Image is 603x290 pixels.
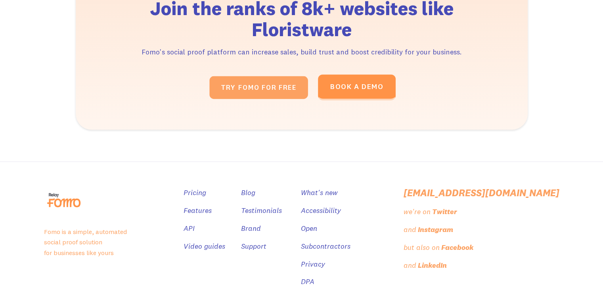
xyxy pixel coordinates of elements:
div: and [404,260,416,271]
div: Fomo's social proof platform can increase sales, build trust and boost credibility for your busin... [120,46,483,58]
a: LinkedIn [418,260,448,271]
a: Open [301,223,317,234]
div: but also on [404,242,440,253]
a: Pricing [184,187,206,199]
div: and [404,224,416,236]
a: Instagram [418,224,455,236]
a: What's new [301,187,338,199]
a: Accessibility [301,205,341,217]
p: Fomo is a simple, automated social proof solution for businesses like yours [44,226,168,258]
a: Subcontractors [301,241,350,252]
a: Twitter [432,206,459,218]
a: Testimonials [241,205,282,217]
a: Video guides [184,241,225,252]
a: Facebook [441,242,475,253]
a: Book a demo [318,74,396,100]
a: Brand [241,223,261,234]
div: LinkedIn [418,260,447,271]
a: API [184,223,195,234]
a: Features [184,205,212,217]
a: Blog [241,187,255,199]
a: TRY fomo for FREE [209,76,308,99]
div: Twitter [432,206,457,218]
a: Support [241,241,266,252]
a: Privacy [301,259,325,270]
div: we're on [404,206,431,218]
div: Instagram [418,224,453,236]
a: DPA [301,276,314,288]
a: [EMAIL_ADDRESS][DOMAIN_NAME] [404,187,559,199]
div: Facebook [441,242,473,253]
